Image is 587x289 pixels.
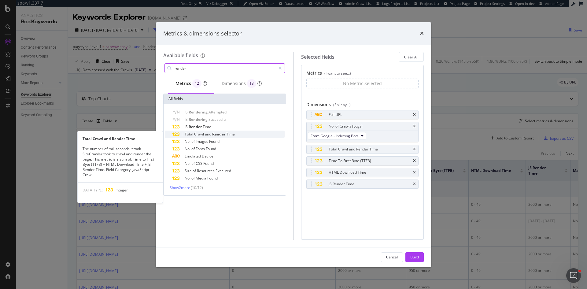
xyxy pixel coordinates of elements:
span: Media [196,176,207,181]
span: Found [203,161,214,166]
div: No. of Crawls (Logs) [329,123,363,129]
span: Render [189,124,203,129]
span: of [191,146,196,151]
input: Search by field name [174,64,276,73]
span: Render [212,132,226,137]
span: and [205,132,212,137]
div: Metrics [175,79,207,88]
div: times [413,113,416,117]
div: times [413,159,416,163]
div: Metrics [306,70,419,79]
div: Available fields [163,52,198,59]
span: Total [185,132,194,137]
span: No. [185,161,191,166]
span: ( 10 / 12 ) [191,185,203,190]
span: of [191,139,196,144]
div: Build [410,254,419,260]
span: Found [207,176,218,181]
div: Time To First Byte (TTFB) [329,158,371,164]
div: Total Crawl and Render Time [78,136,163,141]
div: Metrics & dimensions selector [163,30,242,38]
span: Device [202,154,213,159]
span: JS [185,117,189,122]
button: Cancel [381,252,403,262]
span: Rendering [189,117,209,122]
span: Executed [216,168,231,173]
span: Successful [209,117,227,122]
div: brand label [192,79,201,88]
span: of [191,161,196,166]
div: Total Crawl and Render Timetimes [306,145,419,154]
span: JS [185,109,189,115]
div: The number of milliseconds it took SiteCrawler took to crawl and render the page. This metric is ... [78,146,163,178]
span: Found [206,146,216,151]
span: Time [203,124,211,129]
span: Found [209,139,220,144]
span: Attempted [209,109,227,115]
span: 12 [195,82,199,85]
button: Clear All [399,52,424,62]
span: of [193,168,197,173]
span: No. [185,139,191,144]
div: times [413,124,416,128]
div: Full URL [329,112,342,118]
div: times [420,30,424,38]
div: Cancel [386,254,398,260]
div: Dimensions [222,79,262,88]
span: Time [226,132,235,137]
div: (I want to see...) [324,71,351,76]
div: times [413,171,416,174]
span: 13 [249,82,254,85]
span: Images [196,139,209,144]
button: From Google - Indexing Bots [308,132,366,139]
span: Size [185,168,193,173]
span: No. [185,176,191,181]
span: No. [185,146,191,151]
span: Crawl [194,132,205,137]
button: Build [405,252,424,262]
div: times [413,182,416,186]
div: No Metric Selected [343,80,382,87]
div: JS Render Timetimes [306,180,419,189]
span: Show 2 more [170,185,190,190]
div: Selected fields [301,54,334,61]
div: HTML Download Timetimes [306,168,419,177]
div: (Split by...) [333,102,351,107]
div: Clear All [404,54,419,60]
div: modal [156,22,431,267]
span: Rendering [189,109,209,115]
div: No. of Crawls (Logs)timesFrom Google - Indexing Bots [306,122,419,142]
div: JS Render Time [329,181,354,187]
div: Time To First Byte (TTFB)times [306,156,419,165]
div: times [413,147,416,151]
span: From Google - Indexing Bots [311,133,359,139]
iframe: Intercom live chat [566,268,581,283]
div: brand label [247,79,256,88]
span: JS [185,124,189,129]
span: Resources [197,168,216,173]
span: Emulated [185,154,202,159]
span: Fonts [196,146,206,151]
div: HTML Download Time [329,169,366,176]
div: Full URLtimes [306,110,419,119]
div: All fields [164,94,286,104]
span: CSS [196,161,203,166]
div: Dimensions [306,102,419,110]
div: Total Crawl and Render Time [329,146,378,152]
span: of [191,176,196,181]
